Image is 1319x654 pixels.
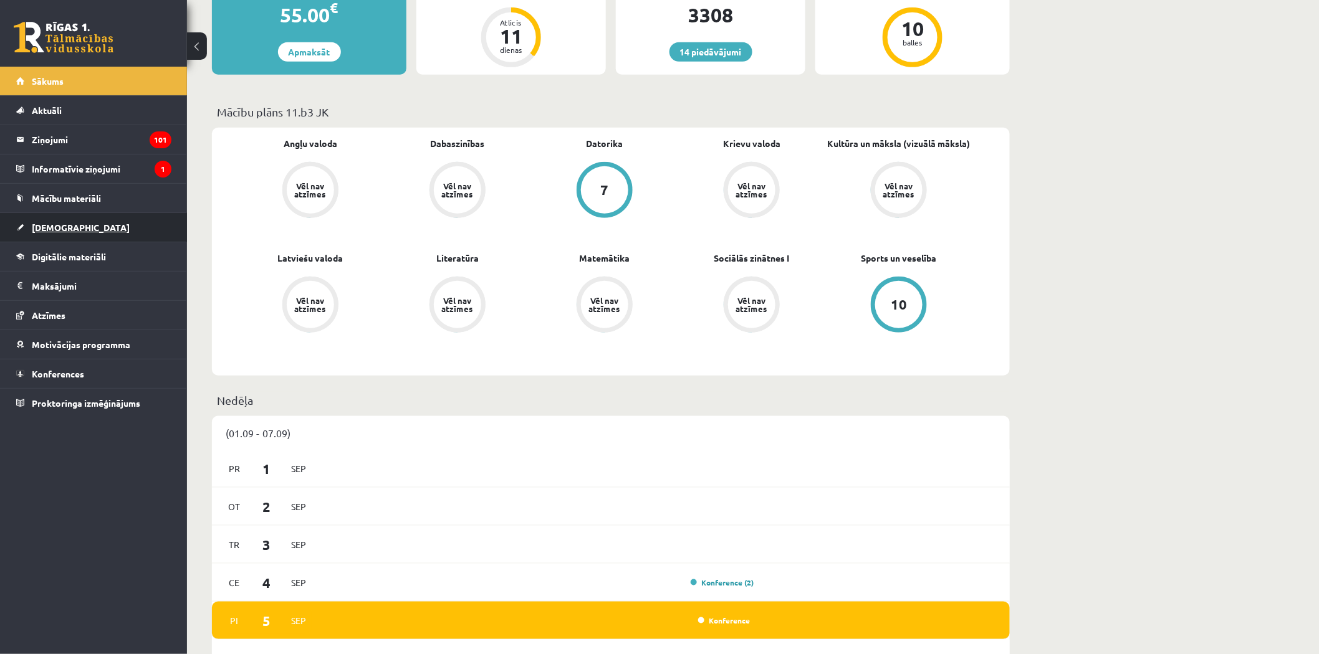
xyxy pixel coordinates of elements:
a: Literatūra [436,252,479,265]
a: Vēl nav atzīmes [237,277,384,335]
a: Kultūra un māksla (vizuālā māksla) [828,137,971,150]
div: Atlicis [492,19,530,26]
div: Vēl nav atzīmes [734,182,769,198]
div: 10 [894,19,931,39]
i: 1 [155,161,171,178]
div: Vēl nav atzīmes [440,182,475,198]
div: 10 [891,298,907,311]
a: Konference (2) [691,577,754,587]
span: Sep [285,611,312,630]
a: Konference [698,615,751,625]
p: Nedēļa [217,392,1005,409]
span: Ce [221,573,247,592]
a: Konferences [16,359,171,388]
span: 4 [247,572,286,593]
a: Proktoringa izmēģinājums [16,389,171,417]
a: Matemātika [580,252,630,265]
a: 14 piedāvājumi [669,42,752,62]
a: Aktuāli [16,96,171,125]
legend: Maksājumi [32,272,171,300]
div: Vēl nav atzīmes [440,296,475,313]
a: Digitālie materiāli [16,242,171,271]
a: Latviešu valoda [278,252,343,265]
div: Vēl nav atzīmes [734,296,769,313]
a: Vēl nav atzīmes [678,162,825,220]
a: Vēl nav atzīmes [678,277,825,335]
a: Datorika [587,137,623,150]
a: Dabaszinības [431,137,485,150]
span: 3 [247,534,286,555]
legend: Informatīvie ziņojumi [32,154,171,183]
span: 1 [247,458,286,479]
span: [DEMOGRAPHIC_DATA] [32,222,130,233]
span: 2 [247,496,286,517]
span: Mācību materiāli [32,192,101,204]
div: (01.09 - 07.09) [212,416,1010,450]
span: Sep [285,497,312,516]
p: Mācību plāns 11.b3 JK [217,103,1005,120]
a: Vēl nav atzīmes [237,162,384,220]
span: 5 [247,610,286,631]
i: 101 [150,131,171,148]
a: Vēl nav atzīmes [825,162,972,220]
legend: Ziņojumi [32,125,171,154]
div: Vēl nav atzīmes [587,296,622,313]
a: Vēl nav atzīmes [384,162,531,220]
a: Atzīmes [16,301,171,329]
span: Ot [221,497,247,516]
span: Proktoringa izmēģinājums [32,397,140,409]
a: Sociālās zinātnes I [714,252,790,265]
a: Vēl nav atzīmes [384,277,531,335]
span: Sep [285,535,312,554]
a: Informatīvie ziņojumi1 [16,154,171,183]
span: Pi [221,611,247,630]
span: Pr [221,459,247,478]
span: Aktuāli [32,105,62,116]
a: Ziņojumi101 [16,125,171,154]
div: 11 [492,26,530,46]
a: 7 [531,162,678,220]
a: Krievu valoda [723,137,780,150]
span: Digitālie materiāli [32,251,106,262]
a: Sākums [16,67,171,95]
a: Apmaksāt [278,42,341,62]
span: Sep [285,459,312,478]
div: dienas [492,46,530,54]
span: Atzīmes [32,310,65,321]
a: Rīgas 1. Tālmācības vidusskola [14,22,113,53]
div: balles [894,39,931,46]
span: Motivācijas programma [32,339,130,350]
span: Sākums [32,75,64,87]
a: 10 [825,277,972,335]
a: Mācību materiāli [16,184,171,212]
a: Angļu valoda [284,137,337,150]
span: Konferences [32,368,84,379]
span: Tr [221,535,247,554]
a: Sports un veselība [861,252,937,265]
a: Vēl nav atzīmes [531,277,678,335]
div: Vēl nav atzīmes [293,182,328,198]
a: [DEMOGRAPHIC_DATA] [16,213,171,242]
span: Sep [285,573,312,592]
a: Maksājumi [16,272,171,300]
div: Vēl nav atzīmes [293,296,328,313]
a: Motivācijas programma [16,330,171,359]
div: Vēl nav atzīmes [881,182,916,198]
div: 7 [601,183,609,197]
